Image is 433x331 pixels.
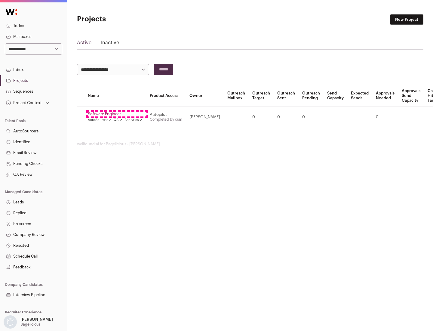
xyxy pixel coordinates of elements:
[114,118,122,122] a: QA ↗
[5,99,50,107] button: Open dropdown
[77,142,423,147] footer: wellfound:ai for Bagelicious - [PERSON_NAME]
[77,14,192,24] h1: Projects
[372,107,398,128] td: 0
[5,101,42,105] div: Project Context
[20,317,53,322] p: [PERSON_NAME]
[4,315,17,329] img: nopic.png
[20,322,40,327] p: Bagelicious
[249,85,274,107] th: Outreach Target
[299,107,324,128] td: 0
[324,85,347,107] th: Send Capacity
[84,85,146,107] th: Name
[347,85,372,107] th: Expected Sends
[372,85,398,107] th: Approvals Needed
[2,315,54,329] button: Open dropdown
[398,85,424,107] th: Approvals Send Capacity
[101,39,119,49] a: Inactive
[186,107,224,128] td: [PERSON_NAME]
[224,85,249,107] th: Outreach Mailbox
[150,112,182,117] div: Autopilot
[77,39,91,49] a: Active
[124,118,142,122] a: Analytics ↗
[274,107,299,128] td: 0
[299,85,324,107] th: Outreach Pending
[249,107,274,128] td: 0
[186,85,224,107] th: Owner
[146,85,186,107] th: Product Access
[274,85,299,107] th: Outreach Sent
[88,112,143,116] a: Software Engineer
[390,14,423,25] a: New Project
[2,6,20,18] img: Wellfound
[150,118,182,121] a: Completed by csm
[88,118,111,122] a: AutoSourcer ↗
